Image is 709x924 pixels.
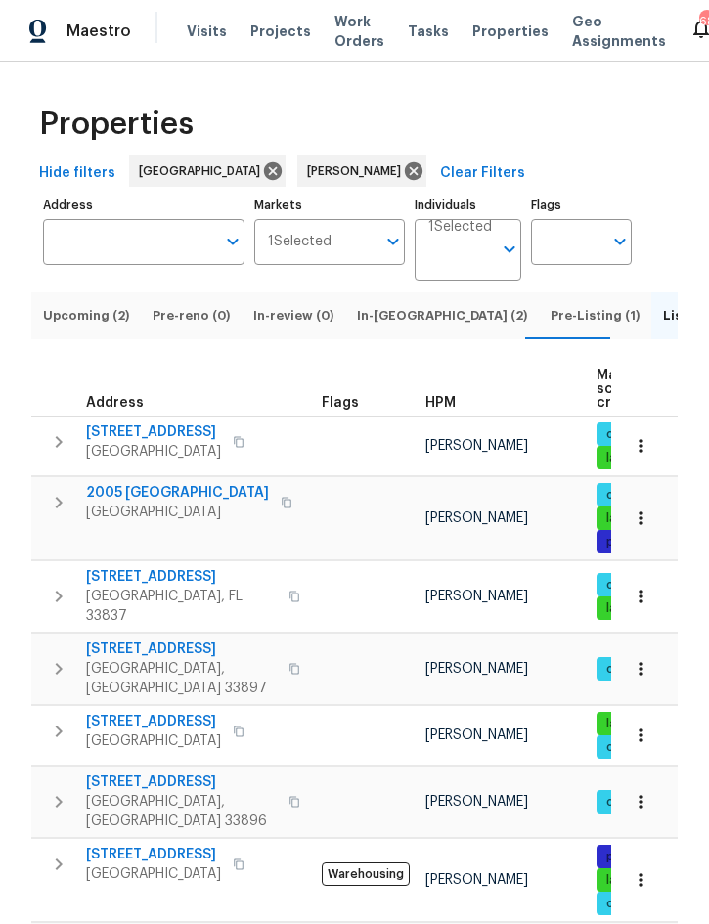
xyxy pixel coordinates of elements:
span: [STREET_ADDRESS] [86,422,221,442]
span: Pre-reno (0) [153,305,230,327]
span: cleaning [598,794,663,811]
button: Open [606,228,634,255]
span: cleaning [598,426,663,443]
button: Open [219,228,246,255]
span: landscaping [598,450,685,466]
span: [PERSON_NAME] [425,511,528,525]
span: [PERSON_NAME] [425,662,528,676]
label: Flags [531,199,632,211]
span: Warehousing [322,862,410,886]
span: 2005 [GEOGRAPHIC_DATA] [86,483,269,503]
span: 1 Selected [428,219,492,236]
span: Tasks [408,24,449,38]
label: Markets [254,199,405,211]
span: [STREET_ADDRESS] [86,772,277,792]
span: Properties [472,22,549,41]
span: Properties [39,114,194,134]
span: Pre-Listing (1) [551,305,640,327]
span: landscaping [598,716,685,732]
span: 1 Selected [268,234,332,250]
span: In-[GEOGRAPHIC_DATA] (2) [357,305,527,327]
span: [GEOGRAPHIC_DATA], [GEOGRAPHIC_DATA] 33897 [86,659,277,698]
div: [PERSON_NAME] [297,155,426,187]
span: [PERSON_NAME] [425,728,528,742]
span: landscaping [598,510,685,527]
span: [STREET_ADDRESS] [86,712,221,731]
span: [PERSON_NAME] [307,161,409,181]
span: pool [598,849,641,865]
span: [GEOGRAPHIC_DATA] [86,731,221,751]
span: Geo Assignments [572,12,666,51]
span: cleaning [598,661,663,678]
span: [PERSON_NAME] [425,795,528,809]
span: cleaning [598,577,663,594]
span: HPM [425,396,456,410]
label: Individuals [415,199,521,211]
span: Address [86,396,144,410]
button: Hide filters [31,155,123,192]
span: landscaping [598,600,685,617]
span: Maintenance schedules created [597,369,688,410]
span: Maestro [66,22,131,41]
span: [GEOGRAPHIC_DATA], FL 33837 [86,587,277,626]
span: Hide filters [39,161,115,186]
span: [STREET_ADDRESS] [86,845,221,864]
span: Work Orders [334,12,384,51]
span: Upcoming (2) [43,305,129,327]
label: Address [43,199,244,211]
span: In-review (0) [253,305,333,327]
span: [GEOGRAPHIC_DATA] [139,161,268,181]
span: Projects [250,22,311,41]
span: [STREET_ADDRESS] [86,567,277,587]
span: cleaning [598,487,663,504]
button: Open [379,228,407,255]
span: [GEOGRAPHIC_DATA], [GEOGRAPHIC_DATA] 33896 [86,792,277,831]
span: pool [598,534,641,550]
span: [PERSON_NAME] [425,873,528,887]
span: [PERSON_NAME] [425,439,528,453]
span: landscaping [598,872,685,889]
span: cleaning [598,739,663,756]
span: Flags [322,396,359,410]
button: Open [496,236,523,263]
span: cleaning [598,896,663,912]
span: [GEOGRAPHIC_DATA] [86,442,221,462]
span: [STREET_ADDRESS] [86,639,277,659]
span: [GEOGRAPHIC_DATA] [86,864,221,884]
div: [GEOGRAPHIC_DATA] [129,155,286,187]
span: Clear Filters [440,161,525,186]
span: [PERSON_NAME] [425,590,528,603]
button: Clear Filters [432,155,533,192]
span: Visits [187,22,227,41]
span: [GEOGRAPHIC_DATA] [86,503,269,522]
